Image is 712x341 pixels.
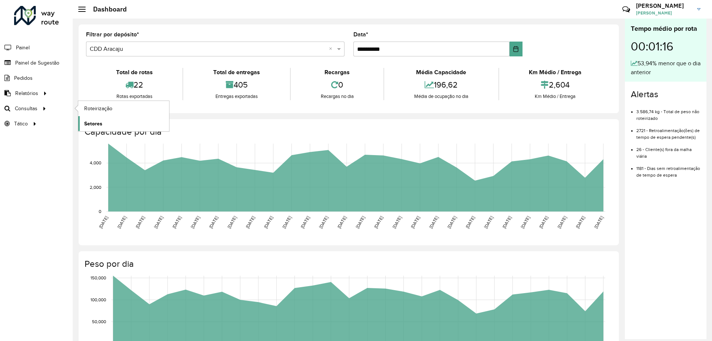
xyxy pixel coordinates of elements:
[185,93,288,100] div: Entregas exportadas
[78,116,169,131] a: Setores
[631,89,701,100] h4: Alertas
[520,215,531,229] text: [DATE]
[227,215,237,229] text: [DATE]
[465,215,475,229] text: [DATE]
[16,44,30,52] span: Painel
[501,93,610,100] div: Km Médio / Entrega
[636,103,701,122] li: 3.586,74 kg - Total de peso não roteirizado
[90,161,101,165] text: 4,000
[318,215,329,229] text: [DATE]
[86,5,127,13] h2: Dashboard
[631,34,701,59] div: 00:01:16
[153,215,164,229] text: [DATE]
[557,215,567,229] text: [DATE]
[410,215,421,229] text: [DATE]
[386,77,496,93] div: 196,62
[636,122,701,141] li: 2721 - Retroalimentação(ões) de tempo de espera pendente(s)
[386,68,496,77] div: Média Capacidade
[88,77,181,93] div: 22
[353,30,368,39] label: Data
[88,93,181,100] div: Rotas exportadas
[90,275,106,280] text: 150,000
[78,101,169,116] a: Roteirização
[501,68,610,77] div: Km Médio / Entrega
[575,215,586,229] text: [DATE]
[538,215,549,229] text: [DATE]
[245,215,256,229] text: [DATE]
[185,68,288,77] div: Total de entregas
[300,215,310,229] text: [DATE]
[88,68,181,77] div: Total de rotas
[84,120,102,128] span: Setores
[98,215,109,229] text: [DATE]
[293,68,382,77] div: Recargas
[14,120,28,128] span: Tático
[15,59,59,67] span: Painel de Sugestão
[263,215,274,229] text: [DATE]
[99,209,101,214] text: 0
[15,89,38,97] span: Relatórios
[293,77,382,93] div: 0
[329,45,335,53] span: Clear all
[593,215,604,229] text: [DATE]
[135,215,145,229] text: [DATE]
[618,1,634,17] a: Contato Rápido
[636,160,701,178] li: 1181 - Dias sem retroalimentação de tempo de espera
[631,24,701,34] div: Tempo médio por rota
[293,93,382,100] div: Recargas no dia
[90,297,106,302] text: 100,000
[190,215,201,229] text: [DATE]
[631,59,701,77] div: 53,94% menor que o dia anterior
[501,77,610,93] div: 2,604
[336,215,347,229] text: [DATE]
[14,74,33,82] span: Pedidos
[501,215,512,229] text: [DATE]
[428,215,439,229] text: [DATE]
[510,42,523,56] button: Choose Date
[386,93,496,100] div: Média de ocupação no dia
[483,215,494,229] text: [DATE]
[171,215,182,229] text: [DATE]
[373,215,384,229] text: [DATE]
[92,319,106,324] text: 50,000
[446,215,457,229] text: [DATE]
[85,259,612,269] h4: Peso por dia
[281,215,292,229] text: [DATE]
[15,105,37,112] span: Consultas
[208,215,219,229] text: [DATE]
[636,2,692,9] h3: [PERSON_NAME]
[636,141,701,160] li: 26 - Cliente(s) fora da malha viária
[185,77,288,93] div: 405
[86,30,139,39] label: Filtrar por depósito
[85,127,612,137] h4: Capacidade por dia
[84,105,112,112] span: Roteirização
[355,215,366,229] text: [DATE]
[116,215,127,229] text: [DATE]
[636,10,692,16] span: [PERSON_NAME]
[392,215,402,229] text: [DATE]
[90,185,101,190] text: 2,000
